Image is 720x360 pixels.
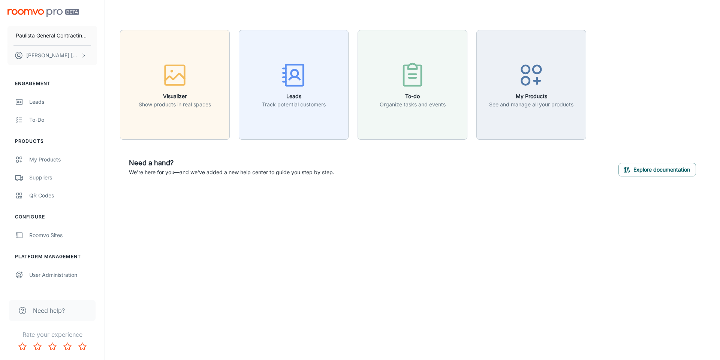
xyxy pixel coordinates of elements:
[618,165,696,173] a: Explore documentation
[139,92,211,100] h6: Visualizer
[380,92,446,100] h6: To-do
[29,191,97,200] div: QR Codes
[476,81,586,88] a: My ProductsSee and manage all your products
[239,81,349,88] a: LeadsTrack potential customers
[29,155,97,164] div: My Products
[239,30,349,140] button: LeadsTrack potential customers
[29,116,97,124] div: To-do
[618,163,696,176] button: Explore documentation
[29,173,97,182] div: Suppliers
[139,100,211,109] p: Show products in real spaces
[129,158,334,168] h6: Need a hand?
[262,92,326,100] h6: Leads
[489,100,573,109] p: See and manage all your products
[129,168,334,176] p: We're here for you—and we've added a new help center to guide you step by step.
[26,51,79,60] p: [PERSON_NAME] [PERSON_NAME]
[489,92,573,100] h6: My Products
[380,100,446,109] p: Organize tasks and events
[120,30,230,140] button: VisualizerShow products in real spaces
[358,81,467,88] a: To-doOrganize tasks and events
[7,46,97,65] button: [PERSON_NAME] [PERSON_NAME]
[476,30,586,140] button: My ProductsSee and manage all your products
[262,100,326,109] p: Track potential customers
[29,98,97,106] div: Leads
[358,30,467,140] button: To-doOrganize tasks and events
[7,26,97,45] button: Paulista General Contracting Inc.
[16,31,89,40] p: Paulista General Contracting Inc.
[7,9,79,17] img: Roomvo PRO Beta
